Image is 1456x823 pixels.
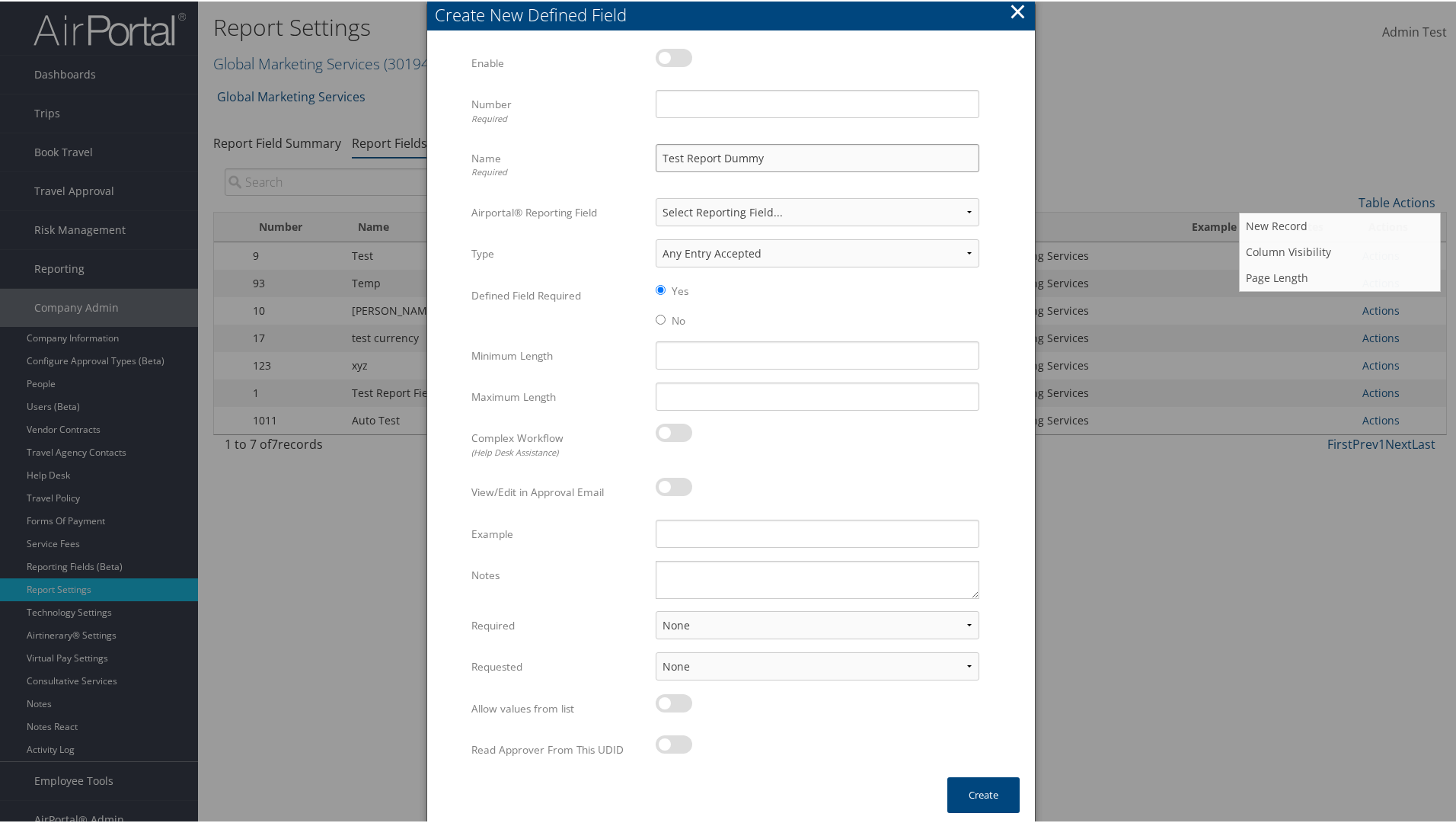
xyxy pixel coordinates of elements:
[471,559,644,588] label: Notes
[471,238,644,267] label: Type
[435,2,1035,25] div: Create New Defined Field
[947,776,1020,812] button: Create
[471,734,644,763] label: Read Approver From This UDID
[1240,238,1440,264] a: Column Visibility
[471,280,644,309] label: Defined Field Required
[471,165,644,178] div: Required
[471,518,644,547] label: Example
[471,143,644,184] label: Name
[672,282,688,297] label: Yes
[672,312,685,327] label: No
[471,610,644,639] label: Required
[471,445,644,458] div: (Help Desk Assistance)
[1240,212,1440,238] a: New Record
[471,88,644,130] label: Number
[471,693,644,722] label: Allow values from list
[471,340,644,369] label: Minimum Length
[471,381,644,410] label: Maximum Length
[471,422,644,464] label: Complex Workflow
[471,476,644,505] label: View/Edit in Approval Email
[1240,264,1440,290] a: Page Length
[471,197,644,226] label: Airportal® Reporting Field
[471,111,644,124] div: Required
[471,47,644,76] label: Enable
[471,651,644,680] label: Requested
